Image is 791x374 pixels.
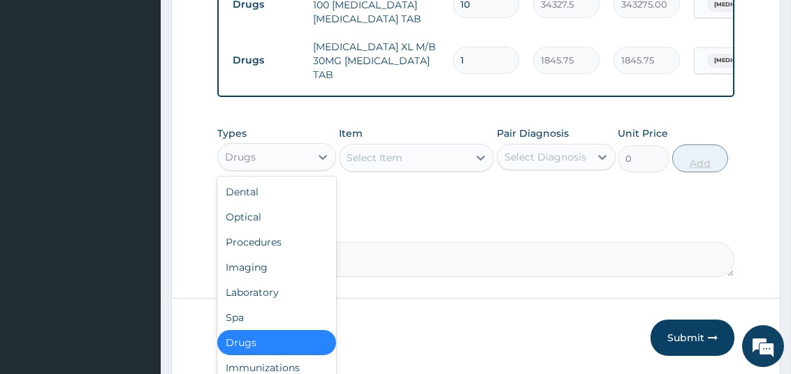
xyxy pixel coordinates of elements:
[81,103,193,244] span: We're online!
[347,151,402,165] div: Select Item
[217,305,336,330] div: Spa
[26,70,57,105] img: d_794563401_company_1708531726252_794563401
[217,255,336,280] div: Imaging
[339,126,363,140] label: Item
[217,128,247,140] label: Types
[672,144,728,172] button: Add
[229,7,263,40] div: Minimize live chat window
[651,320,734,356] button: Submit
[217,230,336,255] div: Procedures
[217,179,336,204] div: Dental
[226,47,306,73] td: Drugs
[505,150,586,164] div: Select Diagnosis
[618,126,668,140] label: Unit Price
[73,78,235,96] div: Chat with us now
[217,280,336,305] div: Laboratory
[217,330,336,355] div: Drugs
[217,204,336,230] div: Optical
[497,126,569,140] label: Pair Diagnosis
[7,237,266,285] textarea: Type your message and hit 'Enter'
[306,33,446,89] td: [MEDICAL_DATA] XL M/B 30MG [MEDICAL_DATA] TAB
[225,150,256,164] div: Drugs
[217,223,734,234] label: Comment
